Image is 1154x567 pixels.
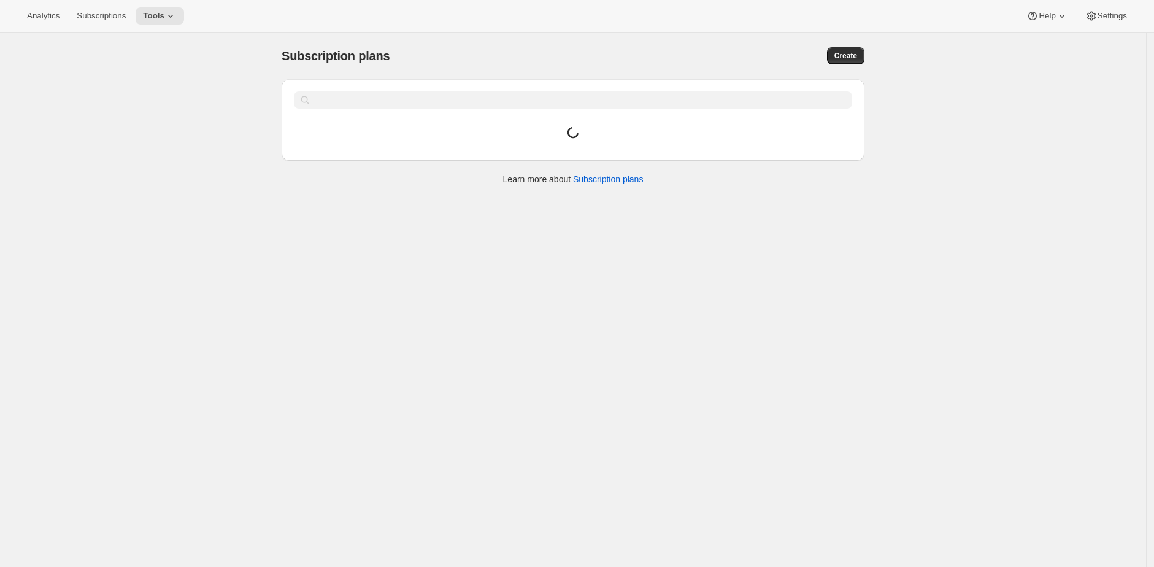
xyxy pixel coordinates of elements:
button: Analytics [20,7,67,25]
a: Subscription plans [573,174,643,184]
button: Tools [136,7,184,25]
button: Subscriptions [69,7,133,25]
button: Settings [1078,7,1134,25]
span: Help [1039,11,1055,21]
p: Learn more about [503,173,644,185]
button: Create [827,47,864,64]
span: Analytics [27,11,60,21]
span: Create [834,51,857,61]
button: Help [1019,7,1075,25]
span: Subscriptions [77,11,126,21]
span: Subscription plans [282,49,390,63]
span: Tools [143,11,164,21]
span: Settings [1098,11,1127,21]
